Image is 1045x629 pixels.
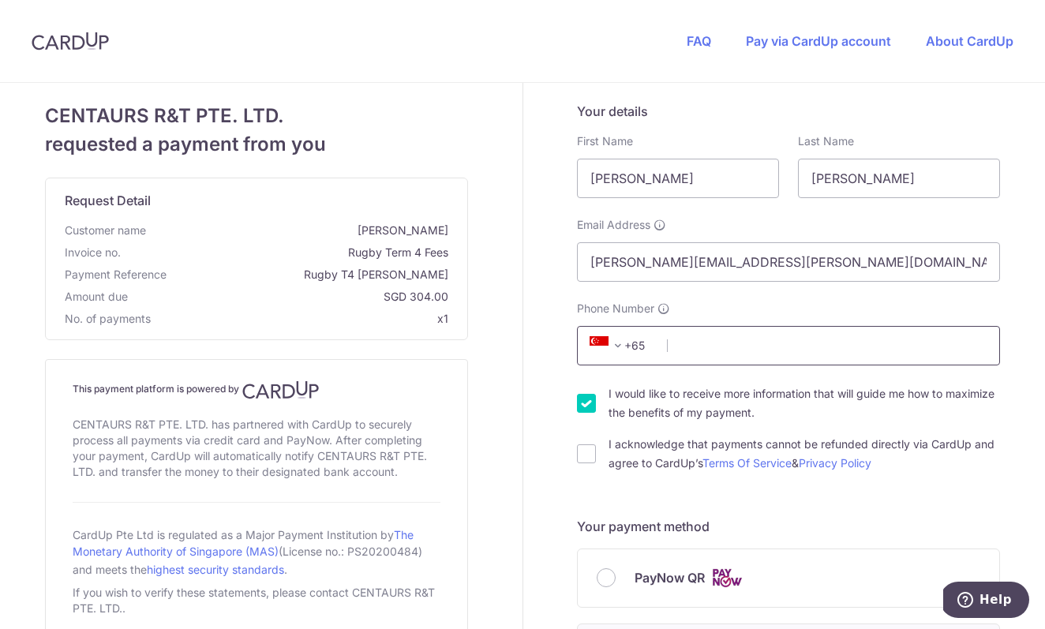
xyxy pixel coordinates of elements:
[65,311,151,327] span: No. of payments
[65,268,167,281] span: translation missing: en.payment_reference
[711,568,743,588] img: Cards logo
[65,289,128,305] span: Amount due
[577,159,779,198] input: First name
[437,312,448,325] span: x1
[798,133,854,149] label: Last Name
[152,223,448,238] span: [PERSON_NAME]
[943,582,1029,621] iframe: Opens a widget where you can find more information
[45,130,468,159] span: requested a payment from you
[65,245,121,260] span: Invoice no.
[65,223,146,238] span: Customer name
[577,217,650,233] span: Email Address
[799,456,871,470] a: Privacy Policy
[45,102,468,130] span: CENTAURS R&T PTE. LTD.
[609,435,1000,473] label: I acknowledge that payments cannot be refunded directly via CardUp and agree to CardUp’s &
[798,159,1000,198] input: Last name
[173,267,448,283] span: Rugby T4 [PERSON_NAME]
[242,380,320,399] img: CardUp
[590,336,627,355] span: +65
[609,384,1000,422] label: I would like to receive more information that will guide me how to maximize the benefits of my pa...
[73,522,440,582] div: CardUp Pte Ltd is regulated as a Major Payment Institution by (License no.: PS20200484) and meets...
[687,33,711,49] a: FAQ
[577,102,1000,121] h5: Your details
[585,336,656,355] span: +65
[635,568,705,587] span: PayNow QR
[127,245,448,260] span: Rugby Term 4 Fees
[577,301,654,316] span: Phone Number
[746,33,891,49] a: Pay via CardUp account
[926,33,1013,49] a: About CardUp
[65,193,151,208] span: translation missing: en.request_detail
[134,289,448,305] span: SGD 304.00
[32,32,109,51] img: CardUp
[577,517,1000,536] h5: Your payment method
[73,380,440,399] h4: This payment platform is powered by
[577,133,633,149] label: First Name
[577,242,1000,282] input: Email address
[702,456,792,470] a: Terms Of Service
[597,568,980,588] div: PayNow QR Cards logo
[73,582,440,620] div: If you wish to verify these statements, please contact CENTAURS R&T PTE. LTD..
[73,414,440,483] div: CENTAURS R&T PTE. LTD. has partnered with CardUp to securely process all payments via credit card...
[147,563,284,576] a: highest security standards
